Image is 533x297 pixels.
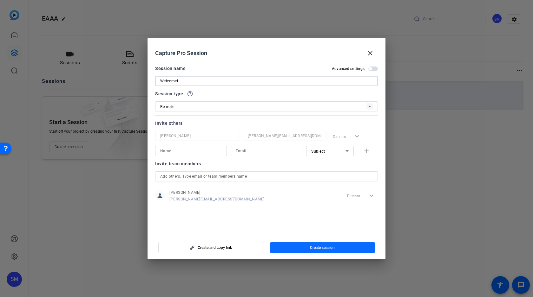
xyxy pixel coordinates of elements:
[155,119,378,127] div: Invite others
[169,190,265,195] span: [PERSON_NAME]
[311,149,325,154] span: Subject
[155,191,165,200] mat-icon: person
[169,197,265,202] span: [PERSON_NAME][EMAIL_ADDRESS][DOMAIN_NAME]
[198,245,232,250] span: Create and copy link
[332,66,365,71] h2: Advanced settings
[155,46,378,61] div: Capture Pro Session
[160,173,373,180] input: Add others: Type email or team members name
[155,65,186,72] div: Session name
[155,90,183,98] span: Session type
[236,147,297,155] input: Email...
[187,91,193,97] mat-icon: help_outline
[270,242,375,253] button: Create session
[155,160,378,167] div: Invite team members
[366,49,374,57] mat-icon: close
[160,132,234,140] input: Name...
[248,132,321,140] input: Email...
[160,77,373,85] input: Enter Session Name
[160,104,174,109] span: Remote
[310,245,335,250] span: Create session
[158,242,263,253] button: Create and copy link
[160,147,222,155] input: Name...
